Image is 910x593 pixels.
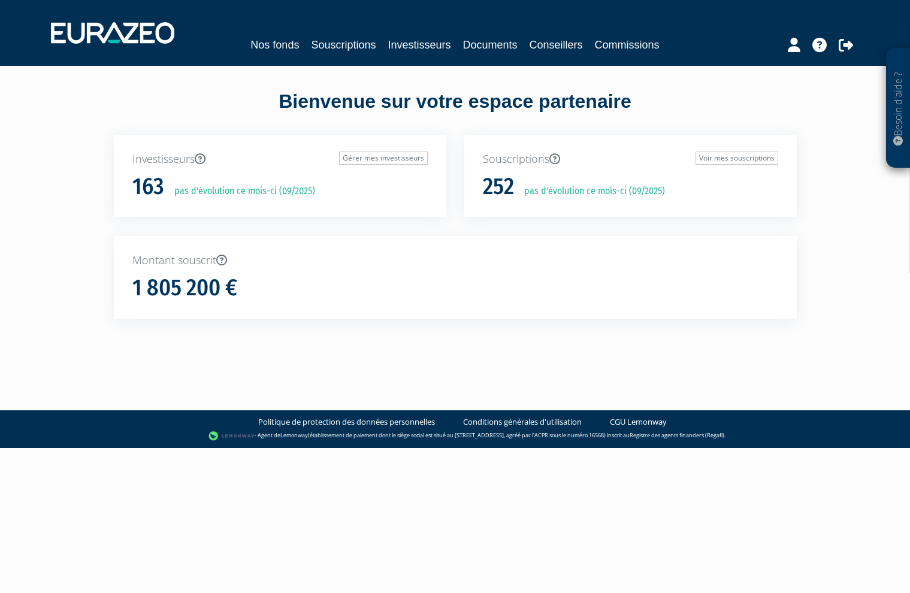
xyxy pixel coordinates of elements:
a: Nos fonds [250,37,299,53]
p: Souscriptions [483,152,778,167]
a: CGU Lemonway [610,416,667,428]
p: pas d'évolution ce mois-ci (09/2025) [166,184,315,198]
a: Gérer mes investisseurs [339,152,428,165]
h1: 252 [483,174,514,199]
p: Investisseurs [132,152,428,167]
a: Conseillers [530,37,583,53]
a: Lemonway [280,431,308,439]
a: Souscriptions [311,37,376,53]
a: Conditions générales d'utilisation [463,416,582,428]
h1: 1 805 200 € [132,276,237,301]
div: - Agent de (établissement de paiement dont le siège social est situé au [STREET_ADDRESS], agréé p... [12,430,898,442]
a: Investisseurs [388,37,451,53]
p: Besoin d'aide ? [891,55,905,162]
a: Voir mes souscriptions [696,152,778,165]
img: logo-lemonway.png [208,430,255,442]
a: Documents [463,37,518,53]
p: Montant souscrit [132,253,778,268]
img: 1732889491-logotype_eurazeo_blanc_rvb.png [51,22,174,44]
a: Politique de protection des données personnelles [258,416,435,428]
a: Commissions [595,37,660,53]
h1: 163 [132,174,164,199]
a: Registre des agents financiers (Regafi) [630,431,724,439]
div: Bienvenue sur votre espace partenaire [105,88,806,135]
p: pas d'évolution ce mois-ci (09/2025) [516,184,665,198]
